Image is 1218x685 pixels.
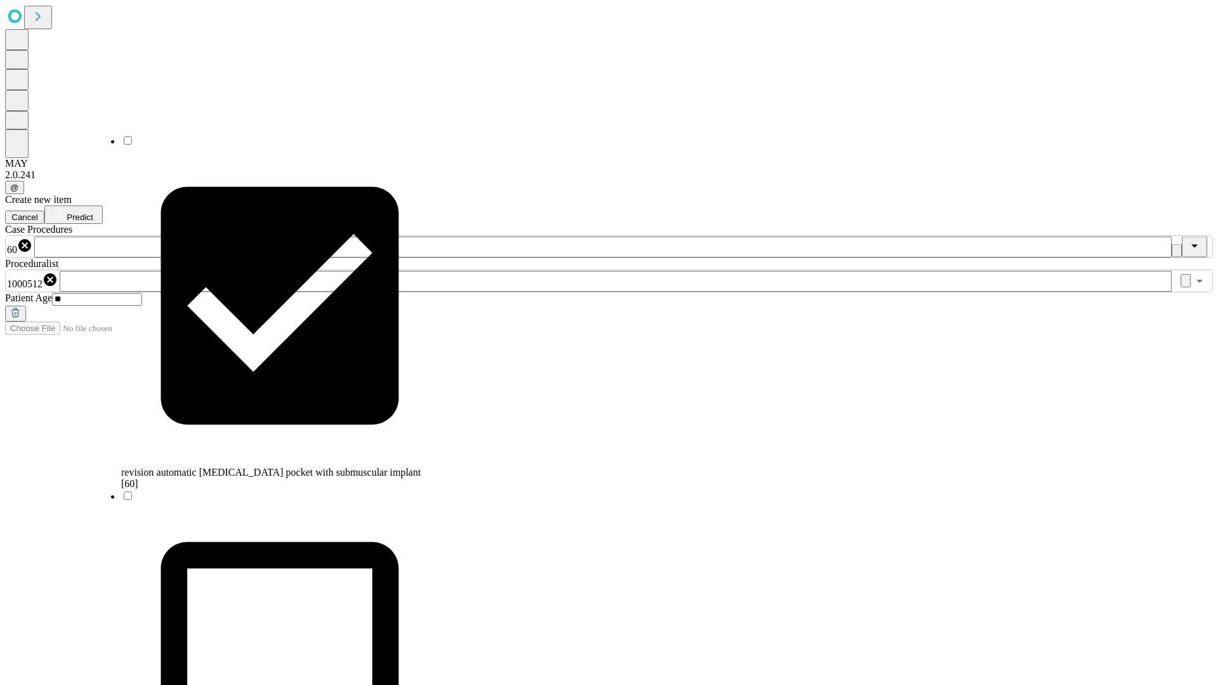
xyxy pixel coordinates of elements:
button: Predict [44,205,103,224]
div: 60 [7,238,32,256]
span: Predict [67,212,93,222]
span: Proceduralist [5,258,58,269]
button: Clear [1181,274,1191,287]
span: 1000512 [7,278,43,289]
span: Patient Age [5,292,52,303]
span: Scheduled Procedure [5,224,72,235]
span: 60 [7,244,17,255]
span: Create new item [5,194,72,205]
button: Close [1182,237,1207,258]
span: Cancel [11,212,38,222]
div: 1000512 [7,272,58,290]
span: revision automatic [MEDICAL_DATA] pocket with submuscular implant [60] [121,467,421,489]
div: MAY [5,158,1213,169]
button: Clear [1172,244,1182,258]
div: 2.0.241 [5,169,1213,181]
span: @ [10,183,19,192]
button: Cancel [5,211,44,224]
button: @ [5,181,24,194]
button: Open [1191,272,1208,290]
